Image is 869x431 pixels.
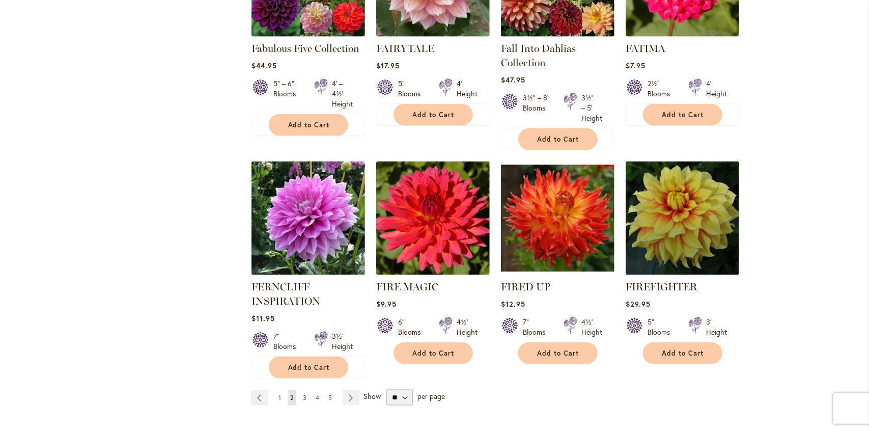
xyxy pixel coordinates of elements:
[413,349,455,358] span: Add to Cart
[398,78,427,99] div: 5" Blooms
[706,78,727,99] div: 4' Height
[326,390,334,406] a: 5
[523,93,551,123] div: 3½" – 8" Blooms
[269,114,348,136] button: Add to Cart
[626,281,697,293] a: FIREFIGHTER
[269,357,348,379] button: Add to Cart
[626,29,739,39] a: FATIMA
[251,267,365,277] a: Ferncliff Inspiration
[376,161,490,275] img: FIRE MAGIC
[376,299,397,309] span: $9.95
[290,394,294,401] span: 2
[501,267,614,277] a: FIRED UP
[501,299,525,309] span: $12.95
[251,281,320,307] a: FERNCLIFF INSPIRATION
[457,317,478,337] div: 4½' Height
[251,61,277,70] span: $44.95
[376,42,434,55] a: FAIRYTALE
[501,29,614,39] a: Fall Into Dahlias Collection
[457,78,478,99] div: 4' Height
[518,128,598,150] button: Add to Cart
[626,267,739,277] a: FIREFIGHTER
[501,75,525,85] span: $47.95
[300,390,309,406] a: 3
[328,394,332,401] span: 5
[288,121,330,129] span: Add to Cart
[332,331,353,352] div: 3½' Height
[417,392,445,401] span: per page
[626,61,646,70] span: $7.95
[626,42,665,55] a: FATIMA
[518,342,598,364] button: Add to Cart
[313,390,322,406] a: 4
[501,281,550,293] a: FIRED UP
[376,29,490,39] a: Fairytale
[251,313,275,323] span: $11.95
[273,331,302,352] div: 7" Blooms
[332,78,353,109] div: 4' – 4½' Height
[706,317,727,337] div: 3' Height
[581,93,602,123] div: 3½' – 5' Height
[626,299,651,309] span: $29.95
[523,317,551,337] div: 7" Blooms
[398,317,427,337] div: 6" Blooms
[376,61,400,70] span: $17.95
[648,78,676,99] div: 2½" Blooms
[251,161,365,275] img: Ferncliff Inspiration
[8,395,36,423] iframe: Launch Accessibility Center
[501,161,614,275] img: FIRED UP
[278,394,281,401] span: 1
[643,104,722,126] button: Add to Cart
[648,317,676,337] div: 5" Blooms
[538,135,579,144] span: Add to Cart
[251,29,365,39] a: Fabulous Five Collection
[376,267,490,277] a: FIRE MAGIC
[288,363,330,372] span: Add to Cart
[643,342,722,364] button: Add to Cart
[662,111,704,119] span: Add to Cart
[501,42,576,69] a: Fall Into Dahlias Collection
[394,104,473,126] button: Add to Cart
[363,392,381,401] span: Show
[273,78,302,109] div: 5" – 6" Blooms
[376,281,438,293] a: FIRE MAGIC
[316,394,319,401] span: 4
[626,161,739,275] img: FIREFIGHTER
[581,317,602,337] div: 4½' Height
[251,42,359,55] a: Fabulous Five Collection
[662,349,704,358] span: Add to Cart
[303,394,306,401] span: 3
[413,111,455,119] span: Add to Cart
[276,390,284,406] a: 1
[538,349,579,358] span: Add to Cart
[394,342,473,364] button: Add to Cart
